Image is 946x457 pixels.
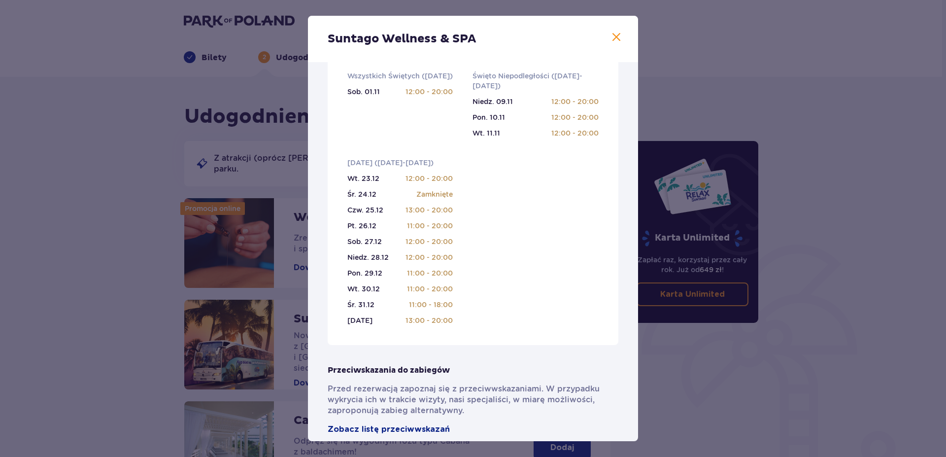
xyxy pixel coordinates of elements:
p: 12:00 - 20:00 [405,252,453,262]
p: 11:00 - 20:00 [407,284,453,294]
p: [DATE] [347,316,372,325]
p: Śr. 24.12 [347,189,376,199]
p: [DATE] ([DATE]-[DATE]) [347,158,434,168]
p: 12:00 - 20:00 [405,87,453,97]
p: 13:00 - 20:00 [405,316,453,325]
p: 12:00 - 20:00 [405,174,453,183]
p: Niedz. 09.11 [473,97,513,106]
a: Zobacz listę przeciwwskazań [328,424,450,435]
p: Sob. 27.12 [347,237,382,246]
p: 12:00 - 20:00 [405,237,453,246]
p: Pon. 29.12 [347,268,382,278]
p: 12:00 - 20:00 [551,97,599,106]
p: 11:00 - 20:00 [407,268,453,278]
p: 11:00 - 20:00 [407,221,453,231]
p: Wszystkich Świętych ([DATE]) [347,71,453,81]
p: 11:00 - 18:00 [409,300,453,310]
p: Przeciwskazania do zabiegów [328,365,450,376]
p: Suntago Wellness & SPA [328,32,476,46]
p: Czw. 25.12 [347,205,383,215]
p: Śr. 31.12 [347,300,374,310]
p: Przed rezerwacją zapoznaj się z przeciwwskazaniami. W przypadku wykrycia ich w trakcie wizyty, na... [328,384,618,416]
p: Niedz. 28.12 [347,252,389,262]
p: Wt. 30.12 [347,284,380,294]
p: Sob. 01.11 [347,87,380,97]
p: Święto Niepodległości ([DATE]-[DATE]) [473,71,599,91]
p: Pt. 26.12 [347,221,376,231]
p: 12:00 - 20:00 [551,112,599,122]
p: Zamknięte [416,189,453,199]
p: 12:00 - 20:00 [551,128,599,138]
p: Pon. 10.11 [473,112,505,122]
p: Wt. 23.12 [347,174,379,183]
p: Wt. 11.11 [473,128,500,138]
p: 13:00 - 20:00 [405,205,453,215]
